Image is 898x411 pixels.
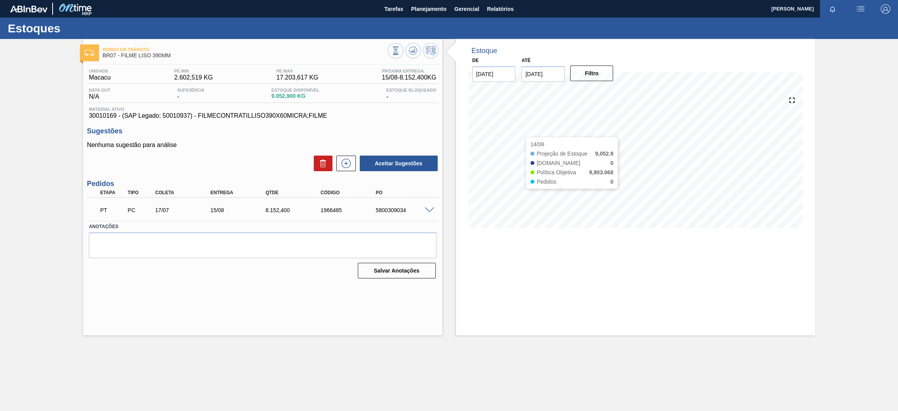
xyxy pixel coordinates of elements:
span: Planejamento [411,4,447,14]
span: Relatórios [487,4,514,14]
div: Aceitar Sugestões [356,155,438,172]
span: 2.602,519 KG [174,74,213,81]
div: 8.152,400 [263,207,326,213]
span: Gerencial [454,4,479,14]
div: PO [374,190,437,195]
span: Próxima Entrega [382,69,437,73]
p: PT [100,207,126,213]
input: dd/mm/yyyy [521,66,565,82]
span: Tarefas [384,4,403,14]
div: Nova sugestão [332,156,356,171]
img: userActions [856,4,865,14]
div: Coleta [153,190,216,195]
div: Etapa [98,190,128,195]
div: 17/07/2025 [153,207,216,213]
span: 15/08 - 8.152,400 KG [382,74,437,81]
div: - [384,88,438,100]
img: Ícone [85,50,94,56]
span: Data out [89,88,110,92]
div: - [175,88,206,100]
span: PE MIN [174,69,213,73]
h3: Sugestões [87,127,438,135]
span: Unidade [89,69,111,73]
div: Excluir Sugestões [310,156,332,171]
button: Programar Estoque [423,43,438,58]
label: Anotações [89,221,437,232]
button: Aceitar Sugestões [360,156,438,171]
div: N/A [87,88,112,100]
span: Estoque Bloqueado [386,88,436,92]
div: Pedido de Compra [126,207,156,213]
span: Macacu [89,74,111,81]
button: Atualizar Gráfico [405,43,421,58]
p: Nenhuma sugestão para análise [87,142,438,149]
div: Pedido em Trânsito [98,202,128,219]
input: dd/mm/yyyy [472,66,516,82]
span: PE MAX [276,69,318,73]
img: Logout [881,4,890,14]
span: BR07 - FILME LISO 390MM [103,53,388,58]
div: Entrega [209,190,271,195]
div: 15/08/2025 [209,207,271,213]
div: Tipo [126,190,156,195]
span: 9.052,900 KG [271,93,319,99]
span: Pedido em Trânsito [103,47,388,52]
div: 5800309034 [374,207,437,213]
div: Código [319,190,382,195]
h3: Pedidos [87,180,438,188]
div: 1966485 [319,207,382,213]
button: Filtro [570,66,613,81]
button: Salvar Anotações [358,263,436,278]
h1: Estoques [8,24,146,33]
button: Visão Geral dos Estoques [388,43,403,58]
span: 30010169 - (SAP Legado: 50010937) - FILMECONTRATILLISO390X60MICRA;FILME [89,112,437,119]
div: Estoque [472,47,497,55]
span: Estoque Disponível [271,88,319,92]
img: TNhmsLtSVTkK8tSr43FrP2fwEKptu5GPRR3wAAAABJRU5ErkJggg== [10,5,48,12]
div: Qtde [263,190,326,195]
span: Material ativo [89,107,437,112]
label: Até [521,58,530,63]
span: Suficiência [177,88,204,92]
span: 17.203,617 KG [276,74,318,81]
button: Notificações [820,4,845,14]
label: De [472,58,479,63]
